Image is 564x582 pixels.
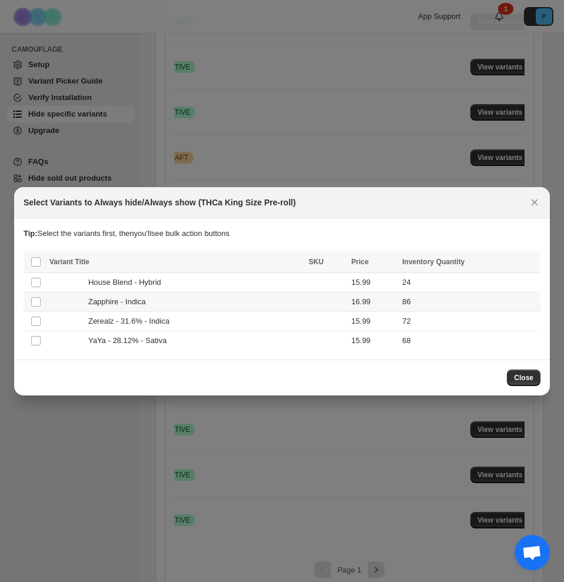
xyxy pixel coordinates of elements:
[88,335,173,347] span: YaYa - 28.12% - Sativa
[348,331,399,350] td: 15.99
[399,292,540,311] td: 86
[88,277,167,288] span: House Blend - Hybrid
[24,197,296,208] h2: Select Variants to Always hide/Always show (THCa King Size Pre-roll)
[515,535,550,570] div: Open chat
[399,311,540,331] td: 72
[507,370,540,386] button: Close
[308,258,323,266] span: SKU
[88,296,152,308] span: Zapphire - Indica
[514,373,533,383] span: Close
[24,228,540,240] p: Select the variants first, then you'll see bulk action buttons
[348,311,399,331] td: 15.99
[348,292,399,311] td: 16.99
[88,315,176,327] span: Zerealz - 31.6% - Indica
[348,272,399,292] td: 15.99
[526,194,543,211] button: Close
[351,258,369,266] span: Price
[49,258,89,266] span: Variant Title
[24,229,38,238] strong: Tip:
[399,331,540,350] td: 68
[399,272,540,292] td: 24
[402,258,465,266] span: Inventory Quantity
